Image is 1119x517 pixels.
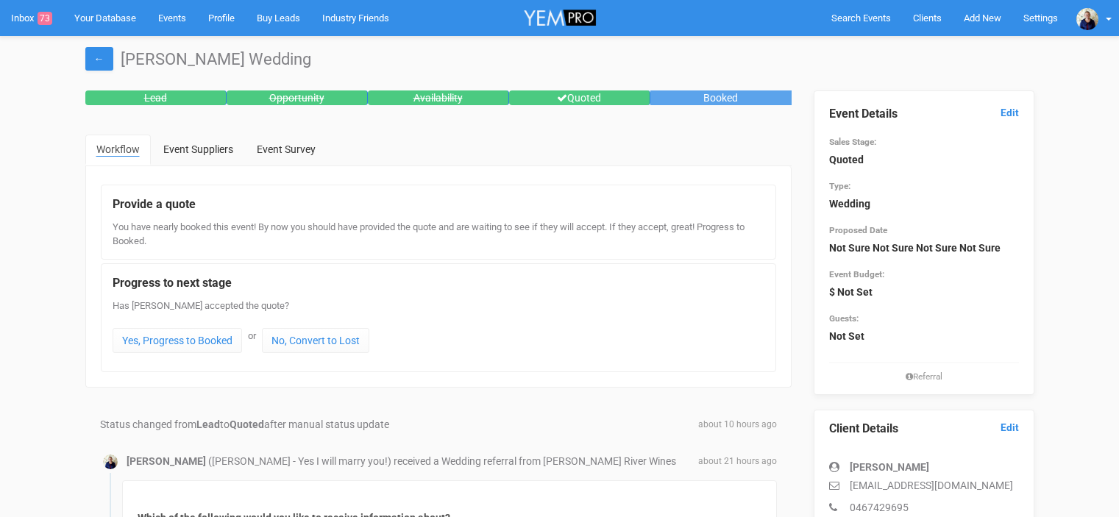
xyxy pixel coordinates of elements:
[38,12,52,25] span: 73
[509,90,650,105] div: Quoted
[829,500,1019,515] p: 0467429695
[829,478,1019,493] p: [EMAIL_ADDRESS][DOMAIN_NAME]
[85,135,151,165] a: Workflow
[913,13,942,24] span: Clients
[100,418,389,430] span: Status changed from to after manual status update
[85,51,1034,68] h1: [PERSON_NAME] Wedding
[829,330,864,342] strong: Not Set
[230,418,264,430] strong: Quoted
[246,135,327,164] a: Event Survey
[850,461,929,473] strong: [PERSON_NAME]
[113,299,764,360] div: Has [PERSON_NAME] accepted the quote?
[103,454,118,469] img: open-uri20200401-4-bba0o7
[829,106,1019,123] legend: Event Details
[698,455,777,468] span: about 21 hours ago
[829,269,884,279] small: Event Budget:
[829,313,859,324] small: Guests:
[113,328,242,353] a: Yes, Progress to Booked
[368,90,509,105] div: Availability
[829,137,876,147] small: Sales Stage:
[85,47,113,71] a: ←
[152,135,244,164] a: Event Suppliers
[85,90,227,105] div: Lead
[829,181,850,191] small: Type:
[964,13,1001,24] span: Add New
[650,90,792,105] div: Booked
[1076,8,1098,30] img: open-uri20200401-4-bba0o7
[829,286,873,298] strong: $ Not Set
[262,328,369,353] a: No, Convert to Lost
[113,196,764,213] legend: Provide a quote
[829,198,870,210] strong: Wedding
[244,326,260,347] div: or
[829,154,864,165] strong: Quoted
[127,455,206,467] strong: [PERSON_NAME]
[196,418,220,430] strong: Lead
[829,371,1019,383] small: Referral
[698,418,777,431] span: about 10 hours ago
[829,242,1001,254] strong: Not Sure Not Sure Not Sure Not Sure
[113,275,764,292] legend: Progress to next stage
[829,421,1019,438] legend: Client Details
[208,455,676,467] span: ([PERSON_NAME] - Yes I will marry you!) received a Wedding referral from [PERSON_NAME] River Wines
[1001,106,1019,120] a: Edit
[1001,421,1019,435] a: Edit
[829,225,887,235] small: Proposed Date
[831,13,891,24] span: Search Events
[113,221,764,248] div: You have nearly booked this event! By now you should have provided the quote and are waiting to s...
[227,90,368,105] div: Opportunity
